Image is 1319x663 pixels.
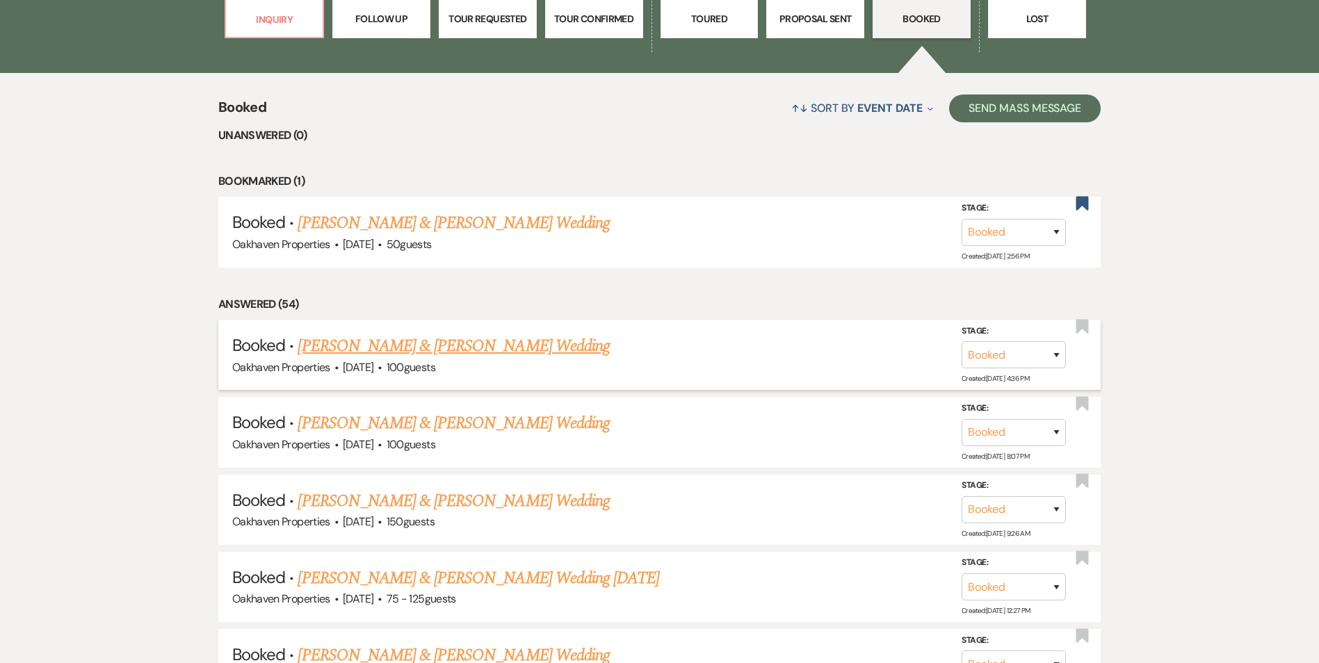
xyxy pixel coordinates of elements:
span: Booked [232,411,285,433]
span: [DATE] [343,360,373,375]
span: Oakhaven Properties [232,591,330,606]
p: Tour Requested [448,11,528,26]
span: Oakhaven Properties [232,360,330,375]
a: [PERSON_NAME] & [PERSON_NAME] Wedding [DATE] [298,566,659,591]
p: Inquiry [234,12,314,27]
a: [PERSON_NAME] & [PERSON_NAME] Wedding [298,411,609,436]
span: Booked [232,211,285,233]
span: Created: [DATE] 8:07 PM [962,452,1029,461]
span: ↑↓ [791,101,808,115]
label: Stage: [962,324,1066,339]
span: 150 guests [387,514,435,529]
span: Oakhaven Properties [232,514,330,529]
span: [DATE] [343,591,373,606]
span: Created: [DATE] 4:36 PM [962,374,1029,383]
span: Created: [DATE] 2:56 PM [962,252,1029,261]
label: Stage: [962,633,1066,648]
span: 75 - 125 guests [387,591,456,606]
span: Created: [DATE] 9:26 AM [962,529,1030,538]
span: [DATE] [343,237,373,252]
a: [PERSON_NAME] & [PERSON_NAME] Wedding [298,211,609,236]
span: Created: [DATE] 12:27 PM [962,606,1030,615]
a: [PERSON_NAME] & [PERSON_NAME] Wedding [298,489,609,514]
p: Lost [997,11,1077,26]
label: Stage: [962,478,1066,493]
span: 100 guests [387,437,435,452]
span: Oakhaven Properties [232,437,330,452]
button: Send Mass Message [949,95,1101,122]
span: [DATE] [343,437,373,452]
label: Stage: [962,401,1066,416]
span: Booked [232,334,285,356]
li: Bookmarked (1) [218,172,1101,190]
span: Booked [218,97,266,126]
span: 100 guests [387,360,435,375]
span: Booked [232,566,285,588]
span: Booked [232,489,285,511]
button: Sort By Event Date [786,90,939,126]
li: Unanswered (0) [218,126,1101,145]
p: Toured [670,11,750,26]
label: Stage: [962,201,1066,216]
li: Answered (54) [218,295,1101,313]
span: [DATE] [343,514,373,529]
a: [PERSON_NAME] & [PERSON_NAME] Wedding [298,334,609,359]
label: Stage: [962,555,1066,571]
p: Proposal Sent [775,11,855,26]
span: Event Date [857,101,922,115]
span: 50 guests [387,237,432,252]
p: Booked [882,11,962,26]
p: Tour Confirmed [554,11,634,26]
span: Oakhaven Properties [232,237,330,252]
p: Follow Up [341,11,421,26]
